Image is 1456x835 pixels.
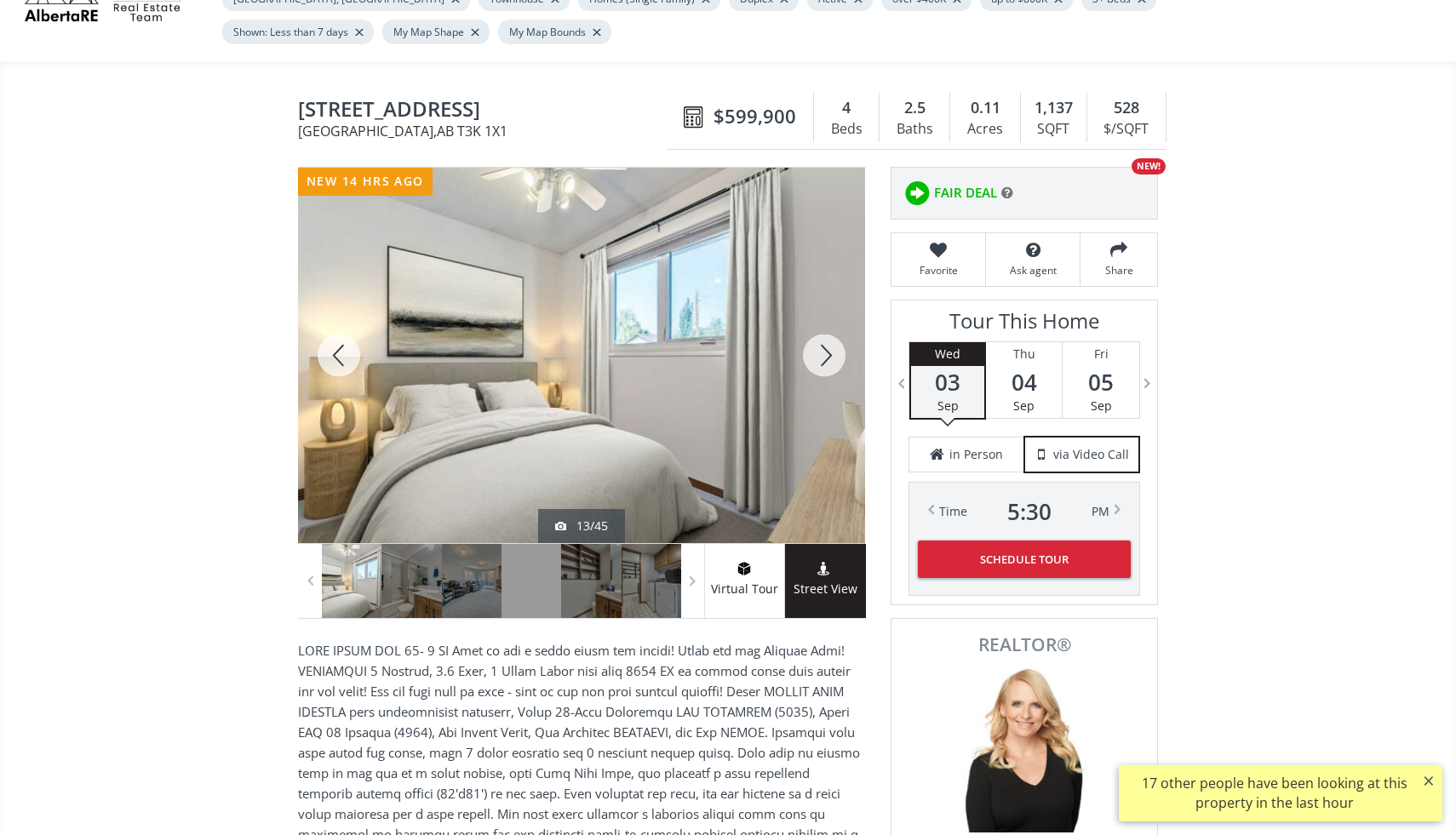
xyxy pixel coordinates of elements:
[909,309,1140,341] h3: Tour This Home
[1053,446,1129,463] span: via Video Call
[1013,397,1035,414] span: Sep
[911,342,984,366] div: Wed
[736,562,753,575] img: virtual tour icon
[1127,774,1421,813] div: 17 other people have been looking at this property in the last hour
[888,97,941,119] div: 2.5
[910,636,1138,654] span: REALTOR®
[1415,765,1442,796] button: ×
[1035,97,1073,119] span: 1,137
[298,168,433,196] div: new 14 hrs ago
[714,103,796,129] span: $599,900
[934,184,997,202] span: FAIR DEAL
[900,263,977,277] span: Favorite
[1063,370,1139,394] span: 05
[1096,97,1157,119] div: 528
[986,342,1062,366] div: Thu
[1132,158,1166,174] div: NEW!
[939,662,1109,832] img: Photo of Tracy Gibbs
[959,117,1011,142] div: Acres
[1029,117,1078,142] div: SQFT
[986,370,1062,394] span: 04
[823,97,870,119] div: 4
[1091,397,1112,414] span: Sep
[298,168,865,543] div: 72 Beaconsfield Way NW Calgary, AB T3K 1X1 - Photo 13 of 45
[959,97,1011,119] div: 0.11
[222,20,374,44] div: Shown: Less than 7 days
[823,117,870,142] div: Beds
[382,20,490,44] div: My Map Shape
[298,98,675,124] span: 72 Beaconsfield Way NW
[888,117,941,142] div: Baths
[900,176,934,210] img: rating icon
[1063,342,1139,366] div: Fri
[785,580,866,599] span: Street View
[555,518,608,535] div: 13/45
[949,446,1003,463] span: in Person
[937,397,959,414] span: Sep
[498,20,611,44] div: My Map Bounds
[1096,117,1157,142] div: $/SQFT
[939,500,1109,523] div: Time PM
[704,544,785,618] a: virtual tour iconVirtual Tour
[995,263,1071,277] span: Ask agent
[1089,263,1149,277] span: Share
[704,580,784,599] span: Virtual Tour
[1007,500,1052,523] span: 5 : 30
[298,124,675,138] span: [GEOGRAPHIC_DATA] , AB T3K 1X1
[911,370,984,394] span: 03
[918,540,1131,578] button: Schedule Tour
